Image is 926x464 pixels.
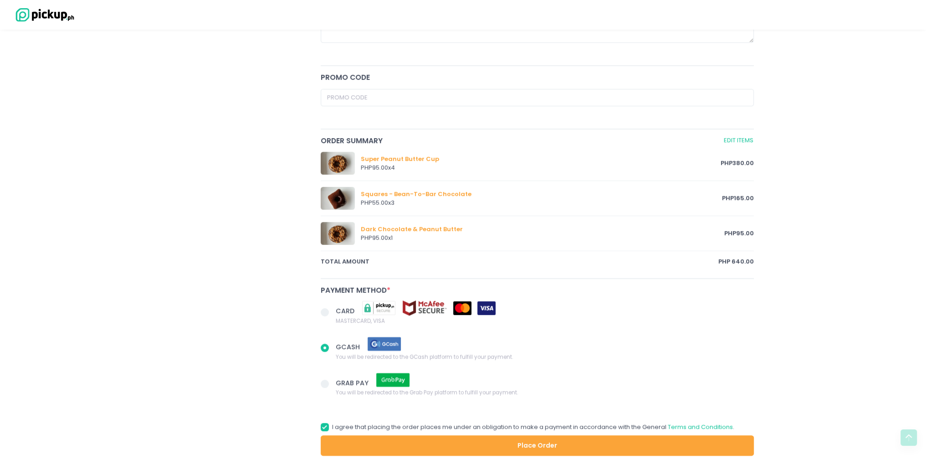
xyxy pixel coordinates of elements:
label: I agree that placing the order places me under an obligation to make a payment in accordance with... [321,423,734,432]
a: Edit Items [723,135,754,146]
span: PHP 640.00 [718,257,754,266]
img: visa [477,301,496,315]
img: mcafee-secure [402,300,447,316]
span: You will be redirected to the Grab Pay platform to fulfill your payment. [336,388,518,397]
span: You will be redirected to the GCash platform to fulfill your payment. [336,352,513,361]
span: PHP 165.00 [722,194,754,203]
div: PHP 95.00 x 4 [361,163,721,172]
a: Terms and Conditions [668,423,733,431]
span: total amount [321,257,719,266]
div: PHP 95.00 x 1 [361,233,725,242]
img: logo [11,7,75,23]
span: GRAB PAY [336,378,370,387]
img: grab pay [370,372,416,388]
span: PHP 95.00 [724,229,754,238]
div: Super Peanut Butter Cup [361,155,721,164]
div: Dark Chocolate & Peanut Butter [361,225,725,234]
div: Promo code [321,72,754,82]
div: Payment Method [321,285,754,295]
div: Squares - Bean-To-Bar Chocolate [361,190,722,199]
img: mastercard [453,301,471,315]
span: PHP 380.00 [721,159,754,168]
span: GCASH [336,342,362,351]
span: Order Summary [321,135,722,146]
input: Promo Code [321,89,754,106]
img: pickupsecure [356,300,402,316]
div: PHP 55.00 x 3 [361,198,722,207]
img: gcash [362,336,407,352]
span: MASTERCARD, VISA [336,316,496,325]
span: CARD [336,306,356,315]
button: Place Order [321,435,754,456]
